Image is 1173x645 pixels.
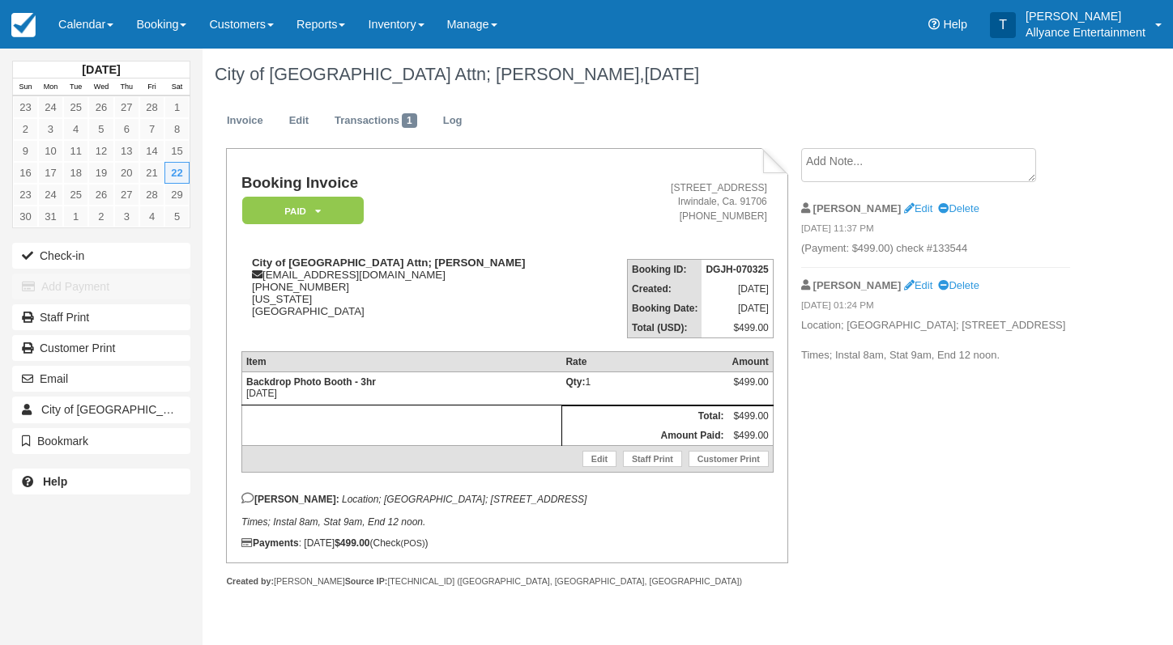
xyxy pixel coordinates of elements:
[689,451,769,467] a: Customer Print
[63,118,88,140] a: 4
[727,351,773,371] th: Amount
[628,259,702,279] th: Booking ID:
[813,202,902,214] strong: [PERSON_NAME]
[335,537,369,549] strong: $499.00
[164,140,190,162] a: 15
[139,118,164,140] a: 7
[402,113,417,128] span: 1
[164,79,190,96] th: Sat
[241,494,339,505] strong: [PERSON_NAME]:
[431,105,475,137] a: Log
[63,206,88,227] a: 1
[277,105,321,137] a: Edit
[241,537,299,549] strong: Payments
[561,426,727,446] th: Amount Paid:
[114,162,139,184] a: 20
[114,96,139,118] a: 27
[38,96,63,118] a: 24
[114,79,139,96] th: Thu
[727,405,773,426] td: $499.00
[322,105,429,137] a: Transactions1
[241,351,561,371] th: Item
[226,575,788,588] div: [PERSON_NAME] [TECHNICAL_ID] ([GEOGRAPHIC_DATA], [GEOGRAPHIC_DATA], [GEOGRAPHIC_DATA])
[12,335,190,361] a: Customer Print
[114,118,139,140] a: 6
[801,318,1070,363] p: Location; [GEOGRAPHIC_DATA]; [STREET_ADDRESS] Times; Instal 8am, Stat 9am, End 12 noon.
[801,241,1070,257] p: (Payment: $499.00) check #133544
[623,451,682,467] a: Staff Print
[628,279,702,299] th: Created:
[88,79,113,96] th: Wed
[990,12,1016,38] div: T
[401,538,425,548] small: (POS)
[63,140,88,162] a: 11
[241,371,561,405] td: [DATE]
[12,304,190,330] a: Staff Print
[63,184,88,206] a: 25
[904,202,932,214] a: Edit
[12,366,190,392] button: Email
[628,299,702,318] th: Booking Date:
[12,397,190,422] a: City of [GEOGRAPHIC_DATA] Attn; [PERSON_NAME]
[13,118,38,140] a: 2
[13,206,38,227] a: 30
[13,140,38,162] a: 9
[241,257,592,317] div: [EMAIL_ADDRESS][DOMAIN_NAME] [PHONE_NUMBER] [US_STATE] [GEOGRAPHIC_DATA]
[904,279,932,291] a: Edit
[561,371,727,405] td: 1
[599,181,767,223] address: [STREET_ADDRESS] Irwindale, Ca. 91706 [PHONE_NUMBER]
[226,576,274,586] strong: Created by:
[12,428,190,454] button: Bookmark
[644,64,699,84] span: [DATE]
[164,162,190,184] a: 22
[88,206,113,227] a: 2
[139,96,164,118] a: 28
[928,19,940,30] i: Help
[11,13,36,37] img: checkfront-main-nav-mini-logo.png
[88,118,113,140] a: 5
[139,140,164,162] a: 14
[1026,8,1145,24] p: [PERSON_NAME]
[938,279,979,291] a: Delete
[561,351,727,371] th: Rate
[13,79,38,96] th: Sun
[943,18,967,31] span: Help
[164,96,190,118] a: 1
[582,451,616,467] a: Edit
[628,318,702,338] th: Total (USD):
[43,475,67,488] b: Help
[561,405,727,426] th: Total:
[12,243,190,269] button: Check-in
[565,376,585,388] strong: Qty
[38,162,63,184] a: 17
[38,184,63,206] a: 24
[38,79,63,96] th: Mon
[13,162,38,184] a: 16
[12,274,190,299] button: Add Payment
[1026,24,1145,40] p: Allyance Entertainment
[139,162,164,184] a: 21
[801,222,1070,240] em: [DATE] 11:37 PM
[164,184,190,206] a: 29
[114,206,139,227] a: 3
[801,299,1070,316] em: [DATE] 01:24 PM
[938,202,979,214] a: Delete
[139,184,164,206] a: 28
[114,184,139,206] a: 27
[215,105,275,137] a: Invoice
[88,184,113,206] a: 26
[215,65,1070,84] h1: City of [GEOGRAPHIC_DATA] Attn; [PERSON_NAME],
[38,206,63,227] a: 31
[727,426,773,446] td: $499.00
[88,162,113,184] a: 19
[813,279,902,291] strong: [PERSON_NAME]
[345,576,388,586] strong: Source IP:
[12,469,190,494] a: Help
[164,206,190,227] a: 5
[82,63,120,76] strong: [DATE]
[241,175,592,192] h1: Booking Invoice
[13,184,38,206] a: 23
[13,96,38,118] a: 23
[242,197,364,225] em: Paid
[139,79,164,96] th: Fri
